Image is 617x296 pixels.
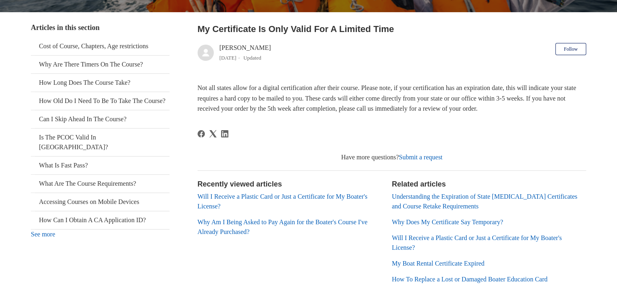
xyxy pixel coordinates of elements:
[31,157,170,174] a: What Is Fast Pass?
[221,130,228,137] a: LinkedIn
[392,234,562,251] a: Will I Receive a Plastic Card or Just a Certificate for My Boater's License?
[198,219,368,235] a: Why Am I Being Asked to Pay Again for the Boater's Course I've Already Purchased?
[219,43,271,62] div: [PERSON_NAME]
[31,37,170,55] a: Cost of Course, Chapters, Age restrictions
[209,130,217,137] svg: Share this page on X Corp
[31,110,170,128] a: Can I Skip Ahead In The Course?
[31,92,170,110] a: How Old Do I Need To Be To Take The Course?
[209,130,217,137] a: X Corp
[555,43,586,55] button: Follow Article
[31,56,170,73] a: Why Are There Timers On The Course?
[31,211,170,229] a: How Can I Obtain A CA Application ID?
[198,130,205,137] a: Facebook
[198,179,384,190] h2: Recently viewed articles
[399,154,443,161] a: Submit a request
[221,130,228,137] svg: Share this page on LinkedIn
[392,276,548,283] a: How To Replace a Lost or Damaged Boater Education Card
[31,193,170,211] a: Accessing Courses on Mobile Devices
[219,55,236,61] time: 03/21/2024, 11:26
[198,83,586,114] p: Not all states allow for a digital certification after their course. Please note, if your certifi...
[31,129,170,156] a: Is The PCOC Valid In [GEOGRAPHIC_DATA]?
[392,179,586,190] h2: Related articles
[392,193,577,210] a: Understanding the Expiration of State [MEDICAL_DATA] Certificates and Course Retake Requirements
[31,74,170,92] a: How Long Does The Course Take?
[198,193,368,210] a: Will I Receive a Plastic Card or Just a Certificate for My Boater's License?
[392,219,503,225] a: Why Does My Certificate Say Temporary?
[198,130,205,137] svg: Share this page on Facebook
[31,24,99,32] span: Articles in this section
[198,22,586,36] h2: My Certificate Is Only Valid For A Limited Time
[198,152,586,162] div: Have more questions?
[31,175,170,193] a: What Are The Course Requirements?
[31,231,55,238] a: See more
[243,55,261,61] li: Updated
[392,260,484,267] a: My Boat Rental Certificate Expired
